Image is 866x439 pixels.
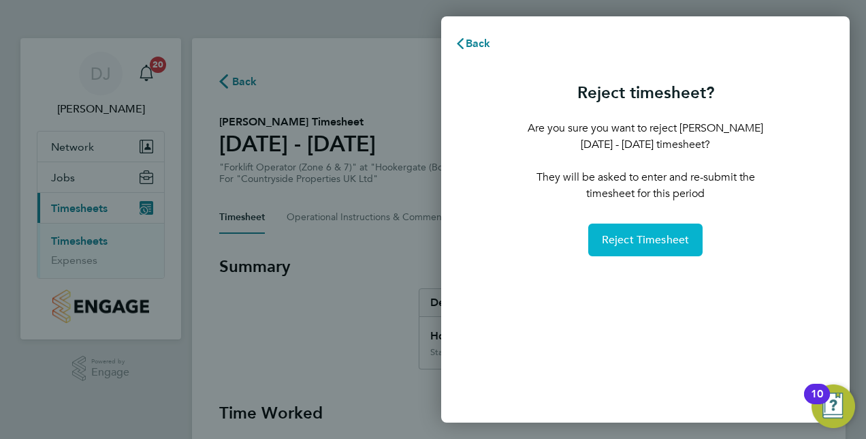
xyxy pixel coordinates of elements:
[602,233,690,247] span: Reject Timesheet
[441,30,504,57] button: Back
[812,384,855,428] button: Open Resource Center, 10 new notifications
[526,120,765,153] p: Are you sure you want to reject [PERSON_NAME] [DATE] - [DATE] timesheet?
[526,169,765,202] p: They will be asked to enter and re-submit the timesheet for this period
[526,82,765,104] h3: Reject timesheet?
[811,394,823,412] div: 10
[588,224,703,256] button: Reject Timesheet
[466,37,491,50] span: Back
